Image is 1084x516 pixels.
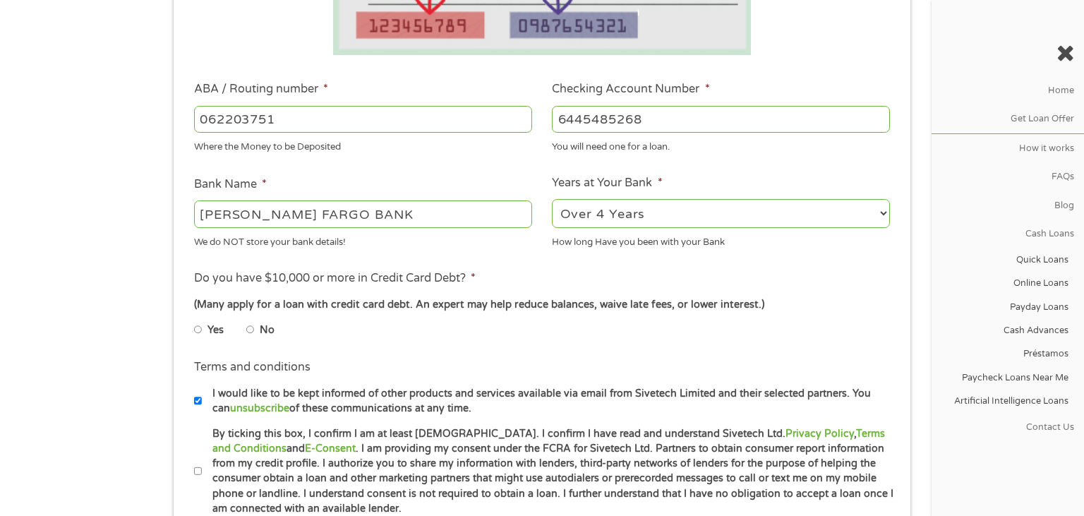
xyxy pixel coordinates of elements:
[932,163,1084,191] a: FAQs
[552,82,709,97] label: Checking Account Number
[932,366,1078,389] a: Paycheck Loans Near Me
[207,323,224,338] label: Yes
[194,271,476,286] label: Do you have $10,000 or more in Credit Card Debt?
[194,360,311,375] label: Terms and conditions
[194,136,532,155] div: Where the Money to be Deposited
[932,105,1084,133] a: Get Loan Offer
[194,106,532,133] input: 263177916
[194,297,890,313] div: (Many apply for a loan with credit card debt. An expert may help reduce balances, waive late fees...
[202,386,894,416] label: I would like to be kept informed of other products and services available via email from Sivetech...
[260,323,275,338] label: No
[194,177,267,192] label: Bank Name
[552,230,890,249] div: How long Have you been with your Bank
[932,319,1078,342] a: Cash Advances
[552,136,890,155] div: You will need one for a loan.
[194,230,532,249] div: We do NOT store your bank details!
[932,76,1084,104] a: Home
[932,342,1078,366] a: Préstamos
[932,390,1078,413] a: Artificial Intelligence Loans
[932,220,1084,248] a: Cash Loans
[552,106,890,133] input: 345634636
[785,428,854,440] a: Privacy Policy
[194,82,328,97] label: ABA / Routing number
[932,413,1084,441] a: Contact Us
[932,272,1078,295] a: Online Loans
[552,176,662,191] label: Years at Your Bank
[230,402,289,414] a: unsubscribe
[932,134,1084,162] a: How it works
[932,248,1078,272] a: Quick Loans
[212,428,885,455] a: Terms and Conditions
[932,191,1084,220] a: Blog
[932,296,1078,319] a: Payday Loans
[305,443,356,455] a: E-Consent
